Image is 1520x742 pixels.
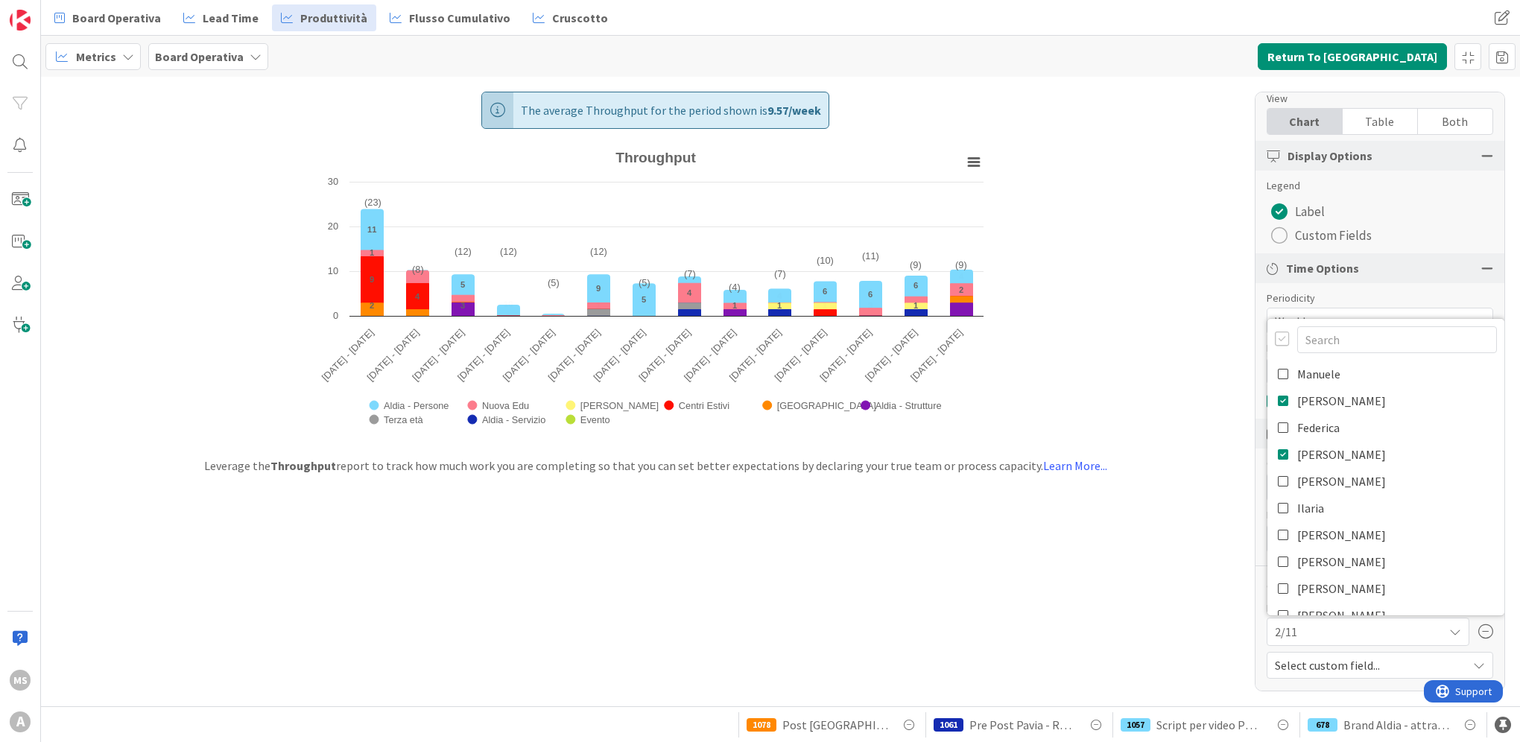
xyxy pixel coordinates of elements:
span: Ilaria [1297,497,1324,519]
text: 30 [327,176,338,187]
text: [DATE] - [DATE] [817,327,874,384]
text: (11) [862,250,879,261]
div: 1057 [1121,718,1150,732]
text: Aldia - Servizio [481,414,545,425]
text: (9) [955,259,967,270]
text: [GEOGRAPHIC_DATA] [776,400,875,411]
div: Both [1418,109,1492,134]
text: 1 [370,248,374,257]
button: Return To [GEOGRAPHIC_DATA] [1258,43,1447,70]
text: Terza età [384,414,424,425]
span: Manuele [1297,363,1340,385]
text: (7) [774,268,786,279]
text: [DATE] - [DATE] [908,327,964,384]
div: Legend [1267,178,1493,194]
img: Visit kanbanzone.com [10,10,31,31]
text: 1 [823,301,827,310]
text: [DATE] - [DATE] [319,327,376,384]
span: Post [GEOGRAPHIC_DATA] - [DATE] [782,716,888,734]
text: Nuova Edu [481,400,528,411]
span: 2/11 [1275,623,1297,641]
text: 9 [370,275,374,284]
text: 9 [596,284,601,293]
span: Label [1295,200,1325,223]
a: Manuele [1267,361,1504,387]
text: Evento [580,414,609,425]
span: Support [31,2,68,20]
a: [PERSON_NAME] [1267,575,1504,602]
a: Produttività [272,4,376,31]
text: (9) [910,259,922,270]
text: Throughput [615,150,696,165]
span: The average Throughput for the period shown is [521,92,821,128]
text: 10 [504,299,513,308]
div: 1061 [934,718,963,732]
a: Flusso Cumulativo [381,4,519,31]
span: Board Operativa [72,9,161,27]
text: (12) [500,246,517,257]
b: Board Operativa [155,49,244,64]
span: Custom Fields [1295,224,1372,247]
text: 1 [506,312,510,321]
text: 5 [642,295,646,304]
text: [DATE] - [DATE] [410,327,466,384]
text: 4 [777,291,782,300]
a: Cruscotto [524,4,617,31]
span: [PERSON_NAME] [1297,470,1386,492]
text: Centri Estivi [678,400,729,411]
text: 5 [460,280,465,289]
div: Table [1343,109,1418,134]
text: 11 [367,225,376,234]
text: [DATE] - [DATE] [455,327,512,384]
div: View [1267,91,1478,107]
span: [PERSON_NAME] [1297,390,1386,412]
span: Time Options [1286,259,1359,277]
span: Pre Post Pavia - Re Artù! FINE AGOSTO [969,716,1075,734]
text: (8) [412,264,424,275]
text: (5) [639,277,650,288]
span: [PERSON_NAME] [1297,604,1386,627]
text: 1 [596,301,601,310]
a: [PERSON_NAME] [1267,387,1504,414]
div: MS [10,670,31,691]
button: Custom Fields [1267,223,1376,247]
text: 3 [868,301,873,310]
a: Board Operativa [45,4,170,31]
text: 4 [415,292,420,301]
button: Label [1267,200,1329,223]
div: A [10,711,31,732]
span: [PERSON_NAME] [1297,551,1386,573]
text: 2 [959,301,963,310]
text: [DATE] - [DATE] [591,327,647,384]
span: Metrics [76,48,116,66]
text: (7) [684,268,696,279]
text: 20 [327,221,338,232]
a: Federica [1267,414,1504,441]
span: Display Options [1288,147,1372,165]
span: Select custom field... [1275,655,1460,676]
text: 6 [913,281,918,290]
text: [DATE] - [DATE] [772,327,829,384]
b: Throughput [270,458,336,473]
span: Cruscotto [552,9,608,27]
span: Federica [1297,416,1340,439]
span: Flusso Cumulativo [409,9,510,27]
span: [PERSON_NAME] [1297,443,1386,466]
span: Weekly [1275,311,1460,332]
text: (12) [590,246,607,257]
text: [DATE] - [DATE] [682,327,738,384]
span: Lead Time [203,9,259,27]
text: 0 [332,310,338,321]
text: (5) [548,277,560,288]
a: Learn More... [1043,458,1107,473]
text: (12) [455,246,472,257]
div: 1078 [747,718,776,732]
text: [PERSON_NAME] [580,400,658,411]
a: Ilaria [1267,495,1504,521]
text: 2 [551,312,555,321]
text: 4 [687,288,692,297]
span: [PERSON_NAME] [1297,524,1386,546]
text: 6 [868,290,873,299]
span: [PERSON_NAME] [1297,577,1386,600]
text: [DATE] - [DATE] [863,327,919,384]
